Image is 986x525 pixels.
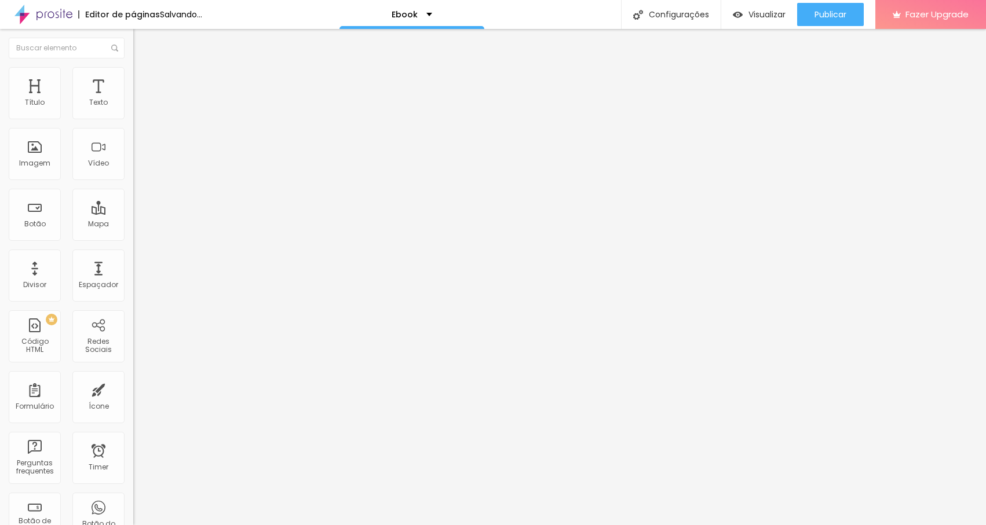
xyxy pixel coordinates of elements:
[25,98,45,107] div: Título
[797,3,864,26] button: Publicar
[905,9,969,19] span: Fazer Upgrade
[133,29,986,525] iframe: Editor
[78,10,160,19] div: Editor de páginas
[24,220,46,228] div: Botão
[23,281,46,289] div: Divisor
[12,337,57,354] div: Código HTML
[89,463,108,471] div: Timer
[16,402,54,410] div: Formulário
[9,38,125,58] input: Buscar elemento
[160,10,202,19] div: Salvando...
[748,10,786,19] span: Visualizar
[392,10,418,19] p: Ebook
[12,459,57,476] div: Perguntas frequentes
[721,3,797,26] button: Visualizar
[19,159,50,167] div: Imagem
[111,45,118,52] img: Icone
[88,220,109,228] div: Mapa
[89,402,109,410] div: Ícone
[75,337,121,354] div: Redes Sociais
[733,10,743,20] img: view-1.svg
[815,10,846,19] span: Publicar
[79,281,118,289] div: Espaçador
[633,10,643,20] img: Icone
[88,159,109,167] div: Vídeo
[89,98,108,107] div: Texto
